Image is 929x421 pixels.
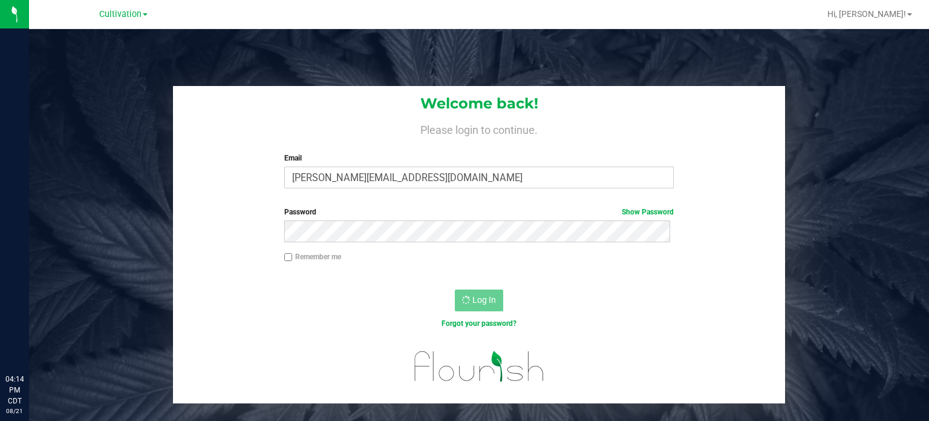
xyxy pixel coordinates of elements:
[472,295,496,305] span: Log In
[5,406,24,416] p: 08/21
[403,342,556,391] img: flourish_logo.svg
[99,9,142,19] span: Cultivation
[455,290,503,311] button: Log In
[622,208,674,216] a: Show Password
[173,96,785,111] h1: Welcome back!
[284,153,674,164] label: Email
[173,121,785,136] h4: Please login to continue.
[284,251,341,262] label: Remember me
[5,374,24,406] p: 04:14 PM CDT
[284,253,293,262] input: Remember me
[827,9,906,19] span: Hi, [PERSON_NAME]!
[284,208,316,216] span: Password
[442,319,517,328] a: Forgot your password?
